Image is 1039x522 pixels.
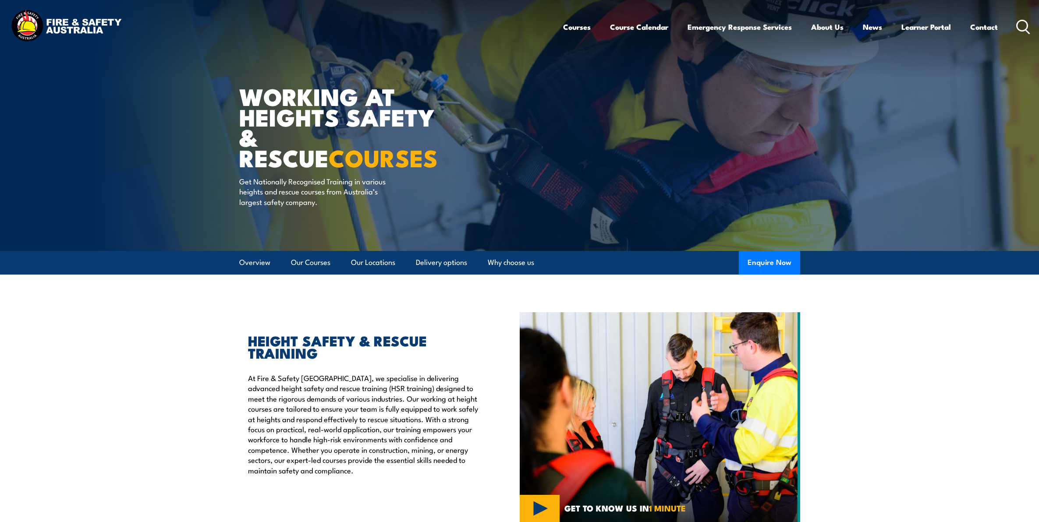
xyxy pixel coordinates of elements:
a: About Us [811,15,844,39]
strong: COURSES [329,139,438,175]
strong: 1 MINUTE [649,501,686,514]
h1: WORKING AT HEIGHTS SAFETY & RESCUE [239,86,456,168]
a: Our Locations [351,251,395,274]
p: Get Nationally Recognised Training in various heights and rescue courses from Australia’s largest... [239,176,399,207]
a: Learner Portal [901,15,951,39]
p: At Fire & Safety [GEOGRAPHIC_DATA], we specialise in delivering advanced height safety and rescue... [248,373,479,475]
a: Emergency Response Services [688,15,792,39]
a: Overview [239,251,270,274]
a: Course Calendar [610,15,668,39]
a: Contact [970,15,998,39]
h2: HEIGHT SAFETY & RESCUE TRAINING [248,334,479,359]
span: GET TO KNOW US IN [564,504,686,512]
button: Enquire Now [739,251,800,275]
a: News [863,15,882,39]
a: Why choose us [488,251,534,274]
a: Delivery options [416,251,467,274]
a: Our Courses [291,251,330,274]
a: Courses [563,15,591,39]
